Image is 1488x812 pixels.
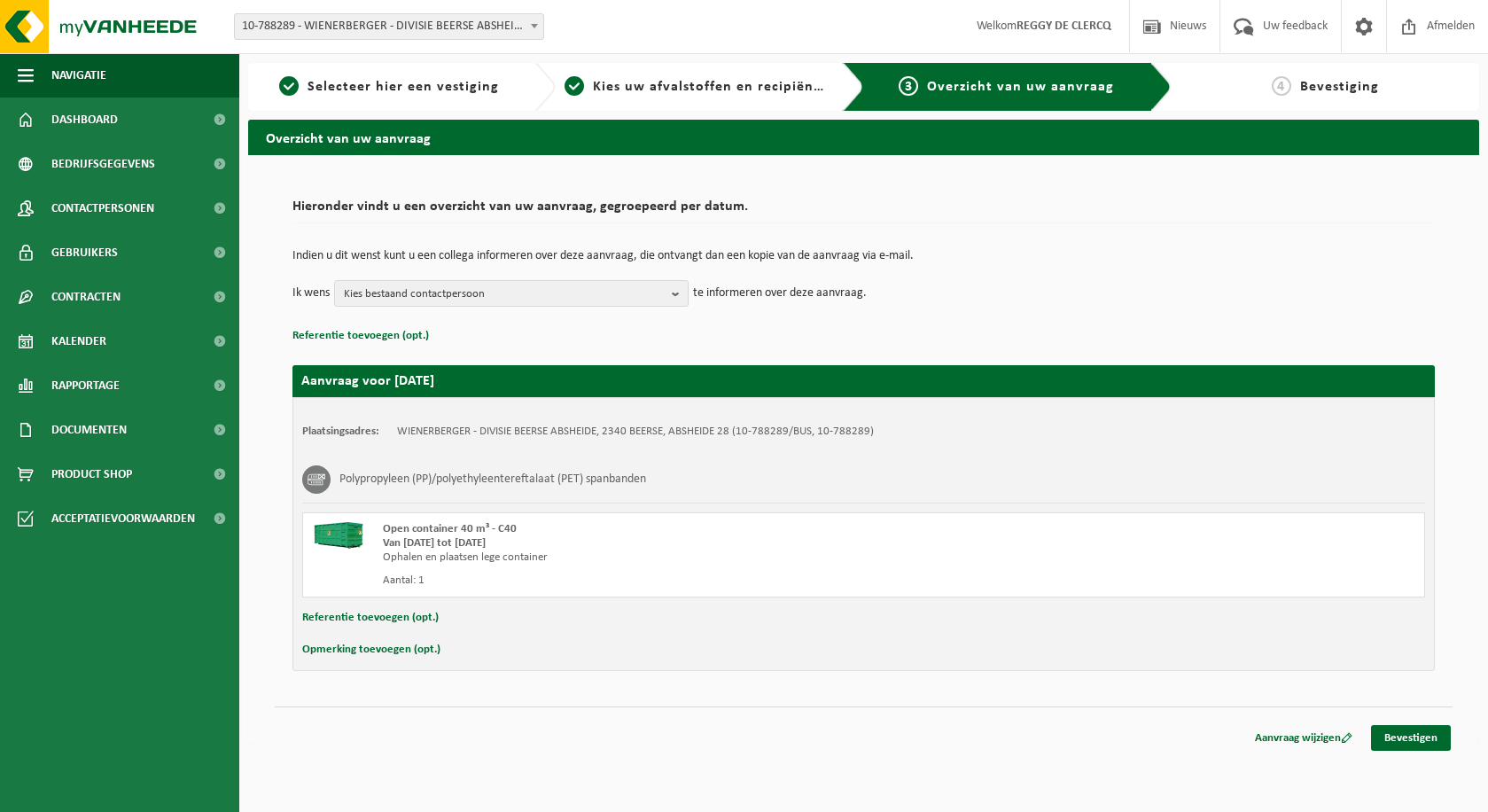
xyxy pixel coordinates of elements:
[248,120,1479,154] h2: Overzicht van uw aanvraag
[51,319,106,363] span: Kalender
[51,230,118,275] span: Gebruikers
[339,465,646,494] h3: Polypropyleen (PP)/polyethyleentereftalaat (PET) spanbanden
[1371,725,1451,751] a: Bevestigen
[51,275,121,319] span: Contracten
[1242,725,1366,751] a: Aanvraag wijzigen
[312,522,365,549] img: HK-XC-40-GN-00.png
[927,80,1114,94] span: Overzicht van uw aanvraag
[308,80,499,94] span: Selecteer hier een vestiging
[234,13,544,40] span: 10-788289 - WIENERBERGER - DIVISIE BEERSE ABSHEIDE - BEERSE
[235,14,543,39] span: 10-788289 - WIENERBERGER - DIVISIE BEERSE ABSHEIDE - BEERSE
[397,425,874,439] td: WIENERBERGER - DIVISIE BEERSE ABSHEIDE, 2340 BEERSE, ABSHEIDE 28 (10-788289/BUS, 10-788289)
[301,374,434,388] strong: Aanvraag voor [DATE]
[383,523,517,535] span: Open container 40 m³ - C40
[292,324,429,347] button: Referentie toevoegen (opt.)
[51,142,155,186] span: Bedrijfsgegevens
[279,76,299,96] span: 1
[292,250,1435,262] p: Indien u dit wenst kunt u een collega informeren over deze aanvraag, die ontvangt dan een kopie v...
[51,53,106,98] span: Navigatie
[302,638,440,661] button: Opmerking toevoegen (opt.)
[1300,80,1379,94] span: Bevestiging
[51,363,120,408] span: Rapportage
[899,76,918,96] span: 3
[51,98,118,142] span: Dashboard
[565,76,584,96] span: 2
[302,426,379,437] strong: Plaatsingsadres:
[383,574,935,588] div: Aantal: 1
[292,280,330,307] p: Ik wens
[292,199,1435,223] h2: Hieronder vindt u een overzicht van uw aanvraag, gegroepeerd per datum.
[51,452,132,496] span: Product Shop
[1017,20,1111,33] strong: REGGY DE CLERCQ
[565,76,828,98] a: 2Kies uw afvalstoffen en recipiënten
[1272,76,1291,96] span: 4
[302,606,439,629] button: Referentie toevoegen (opt.)
[51,186,154,230] span: Contactpersonen
[51,408,127,452] span: Documenten
[257,76,520,98] a: 1Selecteer hier een vestiging
[334,280,689,307] button: Kies bestaand contactpersoon
[593,80,837,94] span: Kies uw afvalstoffen en recipiënten
[383,537,486,549] strong: Van [DATE] tot [DATE]
[51,496,195,541] span: Acceptatievoorwaarden
[344,281,665,308] span: Kies bestaand contactpersoon
[383,550,935,565] div: Ophalen en plaatsen lege container
[693,280,867,307] p: te informeren over deze aanvraag.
